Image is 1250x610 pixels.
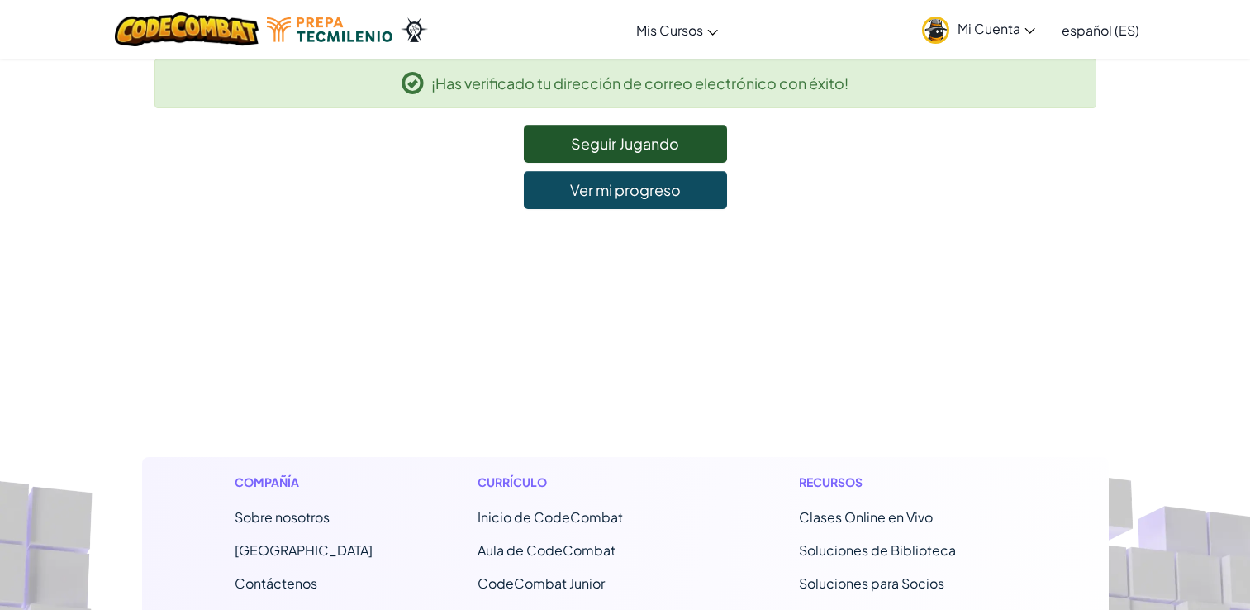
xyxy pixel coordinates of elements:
h1: Recursos [799,474,1016,491]
span: Mi Cuenta [958,20,1035,37]
span: Inicio de CodeCombat [478,508,623,526]
img: Ozaria [401,17,427,42]
a: Soluciones de Biblioteca [799,541,956,559]
a: español (ES) [1053,7,1148,52]
a: Mi Cuenta [914,3,1043,55]
img: CodeCombat logo [115,12,259,46]
span: español (ES) [1062,21,1139,39]
a: Clases Online en Vivo [799,508,933,526]
span: Contáctenos [235,574,317,592]
a: Aula de CodeCombat [478,541,615,559]
a: Sobre nosotros [235,508,330,526]
img: Tecmilenio logo [267,17,392,42]
a: Mis Cursos [628,7,726,52]
h1: Compañía [235,474,373,491]
a: CodeCombat Junior [478,574,605,592]
a: Soluciones para Socios [799,574,944,592]
a: Ver mi progreso [524,171,727,209]
img: avatar [922,17,949,44]
span: ¡Has verificado tu dirección de correo electrónico con éxito! [431,71,848,95]
h1: Currículo [478,474,695,491]
a: Seguir Jugando [524,125,727,163]
a: [GEOGRAPHIC_DATA] [235,541,373,559]
span: Mis Cursos [636,21,703,39]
